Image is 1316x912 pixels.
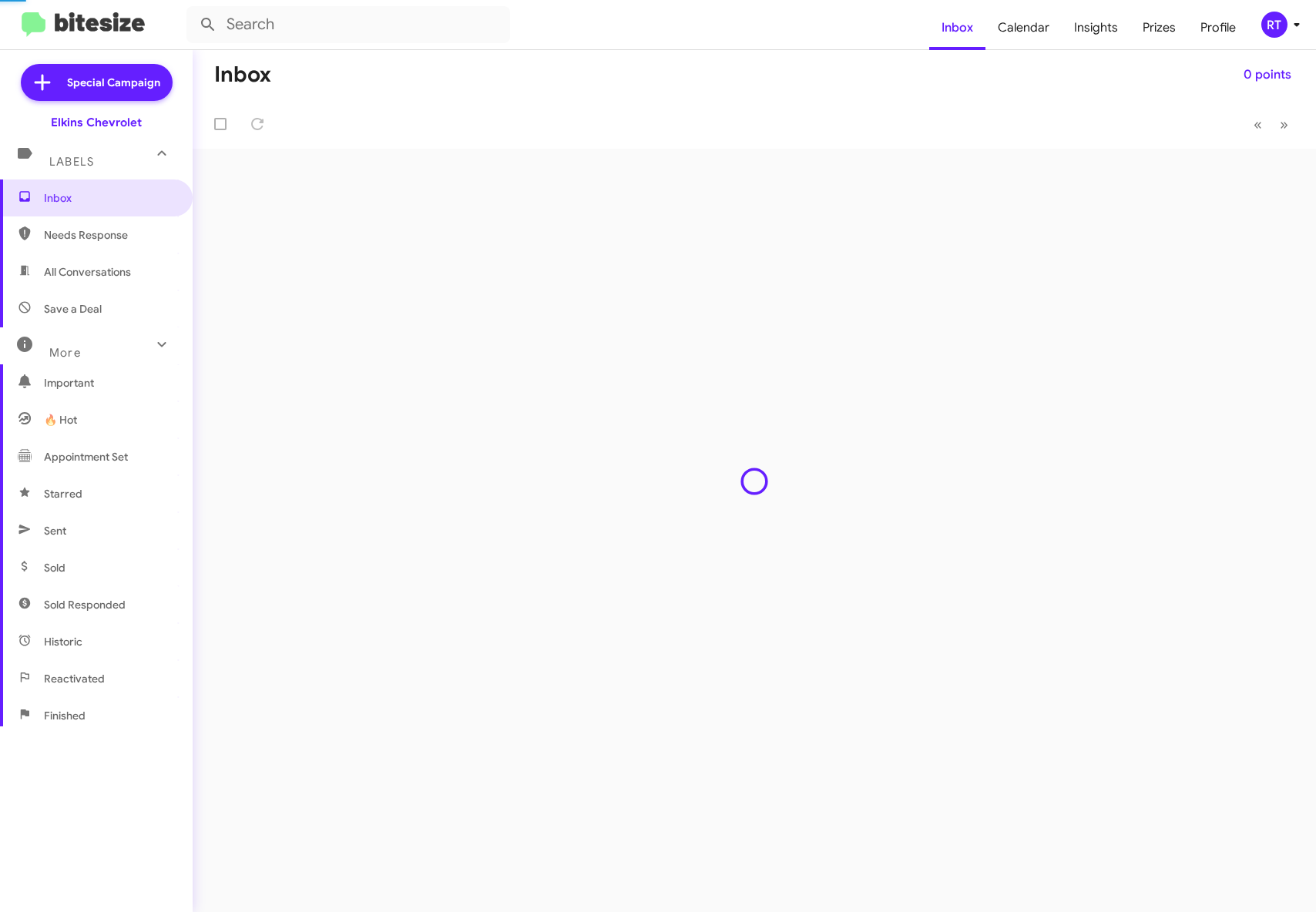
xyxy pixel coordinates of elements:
[1245,109,1298,140] nav: Page navigation example
[1130,5,1188,50] a: Prizes
[1271,109,1298,140] button: Next
[49,155,94,169] span: Labels
[44,301,102,317] span: Save a Deal
[44,560,65,575] span: Sold
[44,227,175,243] span: Needs Response
[44,449,128,464] span: Appointment Set
[44,264,131,280] span: All Conversations
[985,5,1062,50] a: Calendar
[1244,109,1271,140] button: Previous
[1248,12,1299,38] button: RT
[186,6,510,43] input: Search
[44,486,82,501] span: Starred
[44,597,126,612] span: Sold Responded
[44,708,86,723] span: Finished
[21,64,173,101] a: Special Campaign
[1280,115,1288,134] span: »
[1261,12,1287,38] div: RT
[929,5,985,50] a: Inbox
[1244,61,1291,89] span: 0 points
[44,523,66,538] span: Sent
[1254,115,1262,134] span: «
[51,115,142,130] div: Elkins Chevrolet
[1231,61,1304,89] button: 0 points
[1062,5,1130,50] a: Insights
[44,634,82,649] span: Historic
[67,75,160,90] span: Special Campaign
[49,346,81,360] span: More
[214,62,271,87] h1: Inbox
[44,671,105,686] span: Reactivated
[1188,5,1248,50] a: Profile
[44,412,77,427] span: 🔥 Hot
[44,190,175,206] span: Inbox
[44,375,175,391] span: Important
